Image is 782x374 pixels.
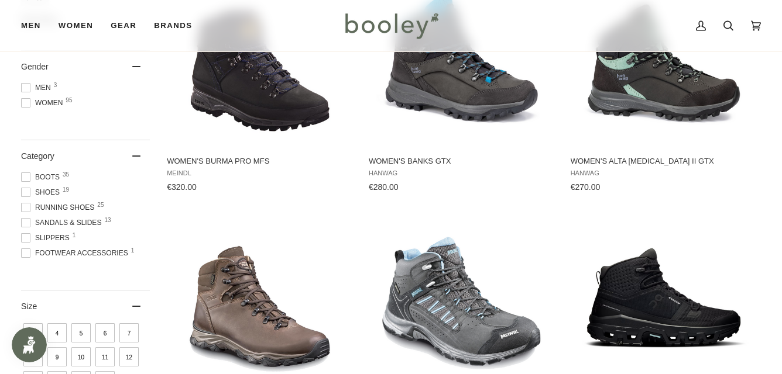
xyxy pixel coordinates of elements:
span: Size: 3 [23,323,43,342]
span: Gear [111,20,136,32]
span: 95 [66,98,72,103]
span: Meindl [167,169,353,177]
span: Footwear Accessories [21,248,132,258]
span: 3 [54,82,57,88]
span: Men [21,82,54,93]
span: Size: 4 [47,323,67,342]
span: Hanwag [571,169,757,177]
span: Shoes [21,187,63,198]
span: Men [21,20,41,32]
span: 25 [97,202,104,208]
span: Size [21,302,37,311]
span: Running Shoes [21,202,98,213]
span: Women's Banks GTX [369,156,555,167]
span: Boots [21,172,63,182]
img: Booley [340,9,443,43]
span: Women's Burma PRO MFS [167,156,353,167]
span: 35 [63,172,69,178]
span: Category [21,151,54,161]
span: Size: 10 [71,347,91,366]
span: Hanwag [369,169,555,177]
span: Size: 12 [119,347,139,366]
span: Size: 6 [95,323,115,342]
span: 19 [63,187,69,193]
span: Women [21,98,66,108]
span: €320.00 [167,182,197,192]
span: Brands [154,20,192,32]
span: €280.00 [369,182,399,192]
span: €270.00 [571,182,601,192]
span: Size: 7 [119,323,139,342]
span: Size: 5 [71,323,91,342]
span: 1 [131,248,135,254]
iframe: Button to open loyalty program pop-up [12,327,47,362]
span: 13 [104,217,111,223]
span: Slippers [21,233,73,243]
span: Women [59,20,93,32]
span: Gender [21,62,49,71]
span: Women's Alta [MEDICAL_DATA] II GTX [571,156,757,167]
span: Size: 11 [95,347,115,366]
span: Size: 9 [47,347,67,366]
span: 1 [73,233,76,238]
span: Sandals & Slides [21,217,105,228]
